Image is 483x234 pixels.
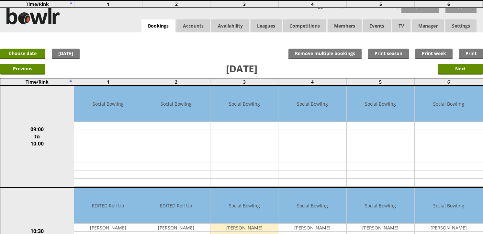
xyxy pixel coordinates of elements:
td: Social Bowling [415,188,482,224]
td: 6 [415,78,483,86]
span: Members [328,19,362,32]
td: 5 [346,0,414,8]
input: Remove multiple bookings [288,49,362,59]
a: Competitions [283,19,326,32]
a: Print season [368,49,409,59]
span: Manager [412,19,444,32]
span: Accounts [176,19,210,32]
td: Social Bowling [210,188,278,224]
td: Social Bowling [142,86,210,122]
td: 5 [346,78,414,86]
td: EDITED Roll Up [74,188,142,224]
td: 3 [210,78,278,86]
td: 1 [74,78,142,86]
td: 3 [210,0,278,8]
td: 1 [74,0,142,8]
a: Print [459,49,483,59]
td: 2 [142,78,210,86]
td: 09:00 to 10:00 [0,86,74,187]
td: [PERSON_NAME] [74,224,142,232]
td: Social Bowling [278,86,346,122]
td: Social Bowling [74,86,142,122]
a: Leagues [251,19,282,32]
td: Time/Rink [0,78,74,86]
td: 4 [278,78,346,86]
td: [PERSON_NAME] [142,224,210,232]
span: TV [392,19,410,32]
a: Print week [415,49,453,59]
td: Social Bowling [415,86,482,122]
input: Next [438,64,483,75]
td: Social Bowling [347,188,414,224]
td: Social Bowling [347,86,414,122]
td: [PERSON_NAME] [415,224,482,232]
td: 4 [278,0,346,8]
a: Bookings [141,19,175,33]
td: [PERSON_NAME] [210,224,278,232]
a: Availability [211,19,249,32]
a: [DATE] [52,49,80,59]
td: 2 [142,0,210,8]
td: Social Bowling [210,86,278,122]
td: Time/Rink [0,0,74,8]
td: Social Bowling [278,188,346,224]
a: Events [363,19,391,32]
span: Settings [445,19,477,32]
td: [PERSON_NAME] [347,224,414,232]
td: EDITED Roll Up [142,188,210,224]
td: 6 [415,0,483,8]
td: [PERSON_NAME] [278,224,346,232]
